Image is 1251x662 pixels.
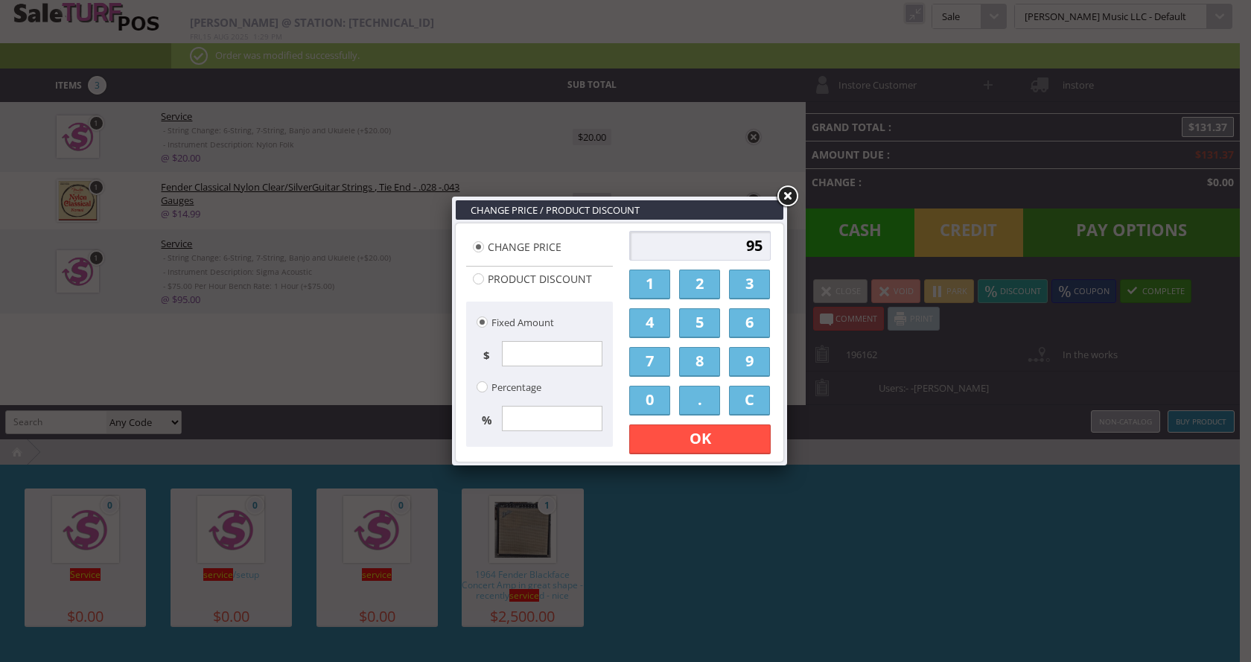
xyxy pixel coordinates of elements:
a: . [679,386,720,416]
a: C [729,386,770,416]
input: Fixed Amount [477,316,488,328]
a: 5 [679,308,720,338]
input: Percentage [477,381,488,392]
a: 2 [679,270,720,299]
a: 8 [679,347,720,377]
a: 6 [729,308,770,338]
input: Product Discount [473,273,484,284]
a: 4 [629,308,670,338]
label: Fixed Amount [477,310,558,329]
a: 3 [729,270,770,299]
a: 9 [729,347,770,377]
label: Percentage [477,375,546,394]
label: Change Price [473,235,606,254]
label: % [477,406,502,427]
input: Change Price [473,241,484,252]
a: OK [629,424,771,454]
a: 0 [629,386,670,416]
a: 7 [629,347,670,377]
a: 1 [629,270,670,299]
h3: Change Price / Product Discount [456,200,783,220]
a: Close [774,183,800,210]
label: Product Discount [473,267,606,286]
label: $ [477,341,502,362]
